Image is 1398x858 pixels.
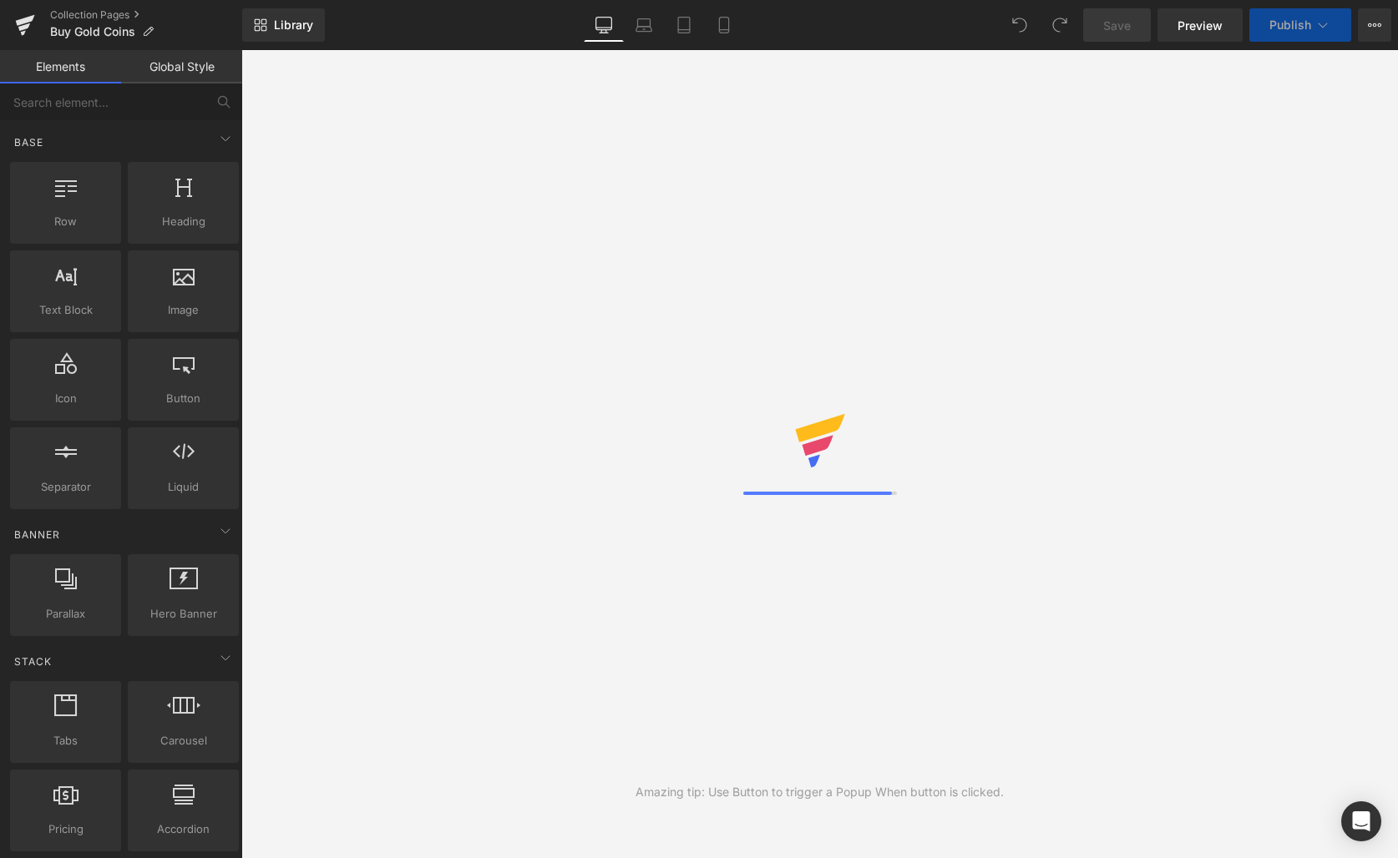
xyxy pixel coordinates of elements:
span: Carousel [133,732,234,749]
span: Text Block [15,301,116,319]
button: Undo [1003,8,1036,42]
span: Parallax [15,605,116,623]
span: Base [13,134,45,150]
span: Liquid [133,478,234,496]
span: Banner [13,527,62,543]
span: Heading [133,213,234,230]
button: More [1358,8,1391,42]
a: Laptop [624,8,664,42]
span: Stack [13,654,53,669]
span: Preview [1178,17,1223,34]
a: Preview [1157,8,1243,42]
a: Collection Pages [50,8,242,22]
span: Publish [1269,18,1311,32]
span: Tabs [15,732,116,749]
span: Separator [15,478,116,496]
span: Image [133,301,234,319]
a: Tablet [664,8,704,42]
span: Save [1103,17,1131,34]
button: Redo [1043,8,1076,42]
span: Library [274,18,313,33]
button: Publish [1249,8,1351,42]
span: Button [133,390,234,407]
span: Hero Banner [133,605,234,623]
span: Icon [15,390,116,407]
span: Accordion [133,820,234,838]
div: Open Intercom Messenger [1341,801,1381,841]
a: Mobile [704,8,744,42]
span: Row [15,213,116,230]
a: Global Style [121,50,242,83]
span: Pricing [15,820,116,838]
a: New Library [242,8,325,42]
a: Desktop [584,8,624,42]
div: Amazing tip: Use Button to trigger a Popup When button is clicked. [636,783,1004,801]
span: Buy Gold Coins [50,25,135,38]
